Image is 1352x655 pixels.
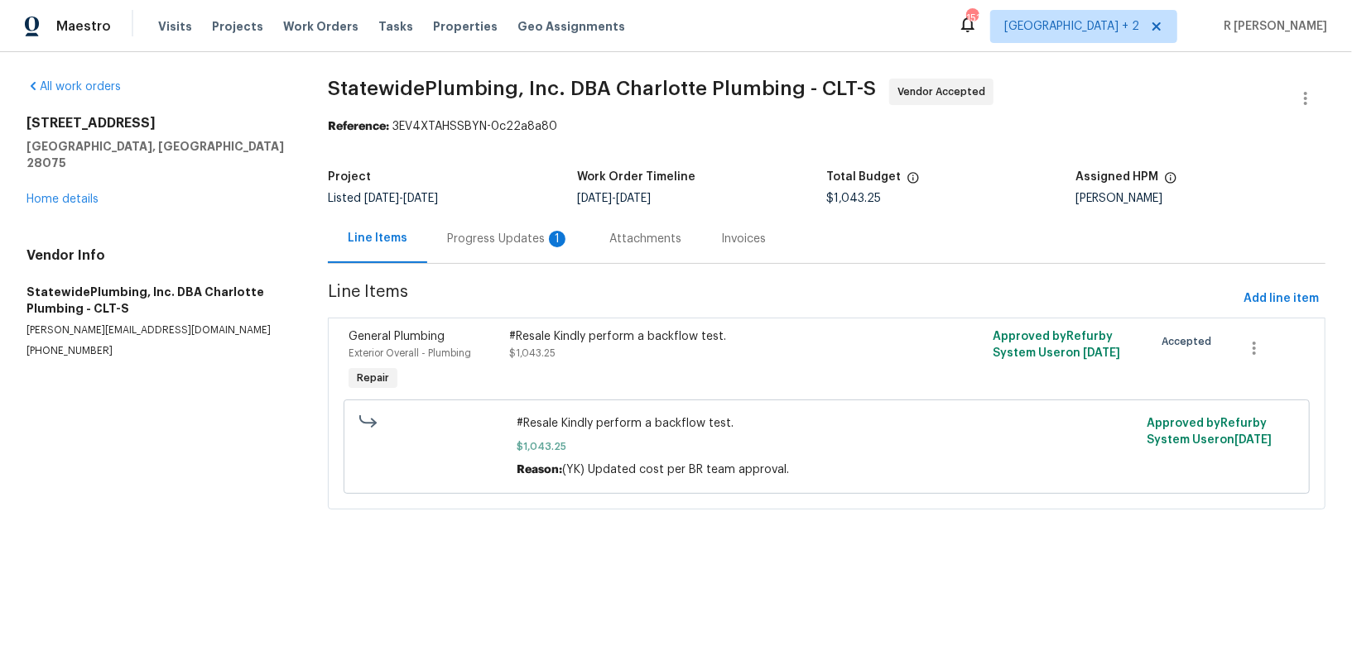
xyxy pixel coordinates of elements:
span: [DATE] [1083,347,1120,359]
div: 1 [549,231,565,247]
h5: Project [328,171,371,183]
span: Repair [350,370,396,386]
span: Geo Assignments [517,18,625,35]
span: Approved by Refurby System User on [1147,418,1272,446]
span: StatewidePlumbing, Inc. DBA Charlotte Plumbing - CLT-S [328,79,876,98]
span: - [577,193,651,204]
span: The hpm assigned to this work order. [1164,171,1177,193]
span: The total cost of line items that have been proposed by Opendoor. This sum includes line items th... [907,171,920,193]
h5: Assigned HPM [1076,171,1159,183]
span: General Plumbing [349,331,445,342]
span: Work Orders [283,18,358,35]
div: Attachments [609,231,681,247]
div: [PERSON_NAME] [1076,193,1326,204]
span: Properties [433,18,498,35]
div: #Resale Kindly perform a backflow test. [510,328,902,345]
span: Projects [212,18,263,35]
span: Listed [328,193,438,204]
span: Line Items [328,284,1237,314]
h5: StatewidePlumbing, Inc. DBA Charlotte Plumbing - CLT-S [26,284,288,317]
span: Exterior Overall - Plumbing [349,348,471,358]
span: [DATE] [403,193,438,204]
span: Visits [158,18,192,35]
button: Add line item [1237,284,1326,314]
span: $1,043.25 [517,438,1137,455]
span: [GEOGRAPHIC_DATA] + 2 [1004,18,1139,35]
span: Tasks [378,21,413,32]
h5: [GEOGRAPHIC_DATA], [GEOGRAPHIC_DATA] 28075 [26,138,288,171]
div: Line Items [348,230,407,246]
h2: [STREET_ADDRESS] [26,115,288,131]
a: Home details [26,194,99,205]
h4: Vendor Info [26,247,288,264]
span: #Resale Kindly perform a backflow test. [517,415,1137,432]
span: R [PERSON_NAME] [1217,18,1327,35]
p: [PERSON_NAME][EMAIL_ADDRESS][DOMAIN_NAME] [26,323,288,337]
span: [DATE] [1234,434,1272,446]
div: Invoices [721,231,766,247]
span: [DATE] [577,193,612,204]
b: Reference: [328,121,389,132]
span: Reason: [517,464,562,476]
span: Approved by Refurby System User on [993,331,1120,359]
p: [PHONE_NUMBER] [26,344,288,358]
span: Maestro [56,18,111,35]
span: [DATE] [616,193,651,204]
span: (YK) Updated cost per BR team approval. [562,464,789,476]
h5: Work Order Timeline [577,171,695,183]
span: $1,043.25 [827,193,882,204]
a: All work orders [26,81,121,93]
span: [DATE] [364,193,399,204]
h5: Total Budget [827,171,902,183]
div: 151 [966,10,978,26]
div: Progress Updates [447,231,570,247]
span: Accepted [1162,333,1218,350]
span: Add line item [1244,289,1319,309]
span: $1,043.25 [510,348,556,358]
span: Vendor Accepted [897,84,992,100]
span: - [364,193,438,204]
div: 3EV4XTAHSSBYN-0c22a8a80 [328,118,1326,135]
